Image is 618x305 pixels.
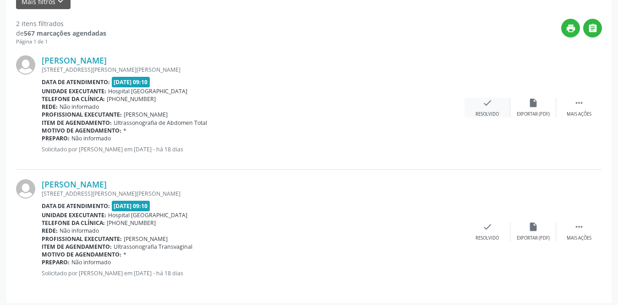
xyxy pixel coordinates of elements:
[108,211,187,219] span: Hospital [GEOGRAPHIC_DATA]
[42,111,122,118] b: Profissional executante:
[60,103,99,111] span: Não informado
[42,145,465,153] p: Solicitado por [PERSON_NAME] em [DATE] - há 18 dias
[42,95,105,103] b: Telefone da clínica:
[528,222,538,232] i: insert_drive_file
[42,55,107,65] a: [PERSON_NAME]
[16,19,106,28] div: 2 itens filtrados
[107,95,156,103] span: [PHONE_NUMBER]
[71,134,111,142] span: Não informado
[588,23,598,33] i: 
[42,202,110,210] b: Data de atendimento:
[107,219,156,227] span: [PHONE_NUMBER]
[42,78,110,86] b: Data de atendimento:
[16,179,35,198] img: img
[42,179,107,189] a: [PERSON_NAME]
[42,211,106,219] b: Unidade executante:
[567,235,591,241] div: Mais ações
[42,258,70,266] b: Preparo:
[42,219,105,227] b: Telefone da clínica:
[517,111,550,118] div: Exportar (PDF)
[528,98,538,108] i: insert_drive_file
[42,66,465,74] div: [STREET_ADDRESS][PERSON_NAME][PERSON_NAME]
[16,38,106,46] div: Página 1 de 1
[16,55,35,75] img: img
[561,19,580,37] button: print
[42,269,465,277] p: Solicitado por [PERSON_NAME] em [DATE] - há 18 dias
[476,111,499,118] div: Resolvido
[42,134,70,142] b: Preparo:
[42,227,58,235] b: Rede:
[583,19,602,37] button: 
[482,98,492,108] i: check
[482,222,492,232] i: check
[42,251,121,258] b: Motivo de agendamento:
[124,235,168,243] span: [PERSON_NAME]
[42,87,106,95] b: Unidade executante:
[112,77,150,87] span: [DATE] 09:10
[71,258,111,266] span: Não informado
[108,87,187,95] span: Hospital [GEOGRAPHIC_DATA]
[114,243,192,251] span: Ultrassonografia Transvaginal
[16,28,106,38] div: de
[60,227,99,235] span: Não informado
[574,222,584,232] i: 
[42,127,121,134] b: Motivo de agendamento:
[112,201,150,211] span: [DATE] 09:10
[567,111,591,118] div: Mais ações
[476,235,499,241] div: Resolvido
[517,235,550,241] div: Exportar (PDF)
[42,235,122,243] b: Profissional executante:
[42,103,58,111] b: Rede:
[42,190,465,198] div: [STREET_ADDRESS][PERSON_NAME][PERSON_NAME]
[574,98,584,108] i: 
[124,111,168,118] span: [PERSON_NAME]
[114,119,207,127] span: Ultrassonografia de Abdomen Total
[42,119,112,127] b: Item de agendamento:
[42,243,112,251] b: Item de agendamento:
[24,29,106,37] strong: 567 marcações agendadas
[566,23,576,33] i: print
